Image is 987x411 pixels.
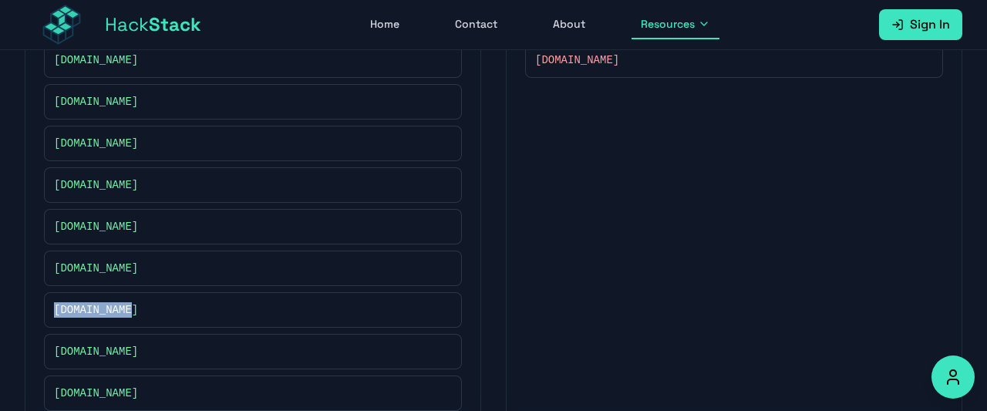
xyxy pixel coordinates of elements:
[54,219,138,234] span: [DOMAIN_NAME]
[641,16,695,32] span: Resources
[54,302,138,318] span: [DOMAIN_NAME]
[54,136,138,151] span: [DOMAIN_NAME]
[149,12,201,36] span: Stack
[54,177,138,193] span: [DOMAIN_NAME]
[632,10,719,39] button: Resources
[931,355,975,399] button: Accessibility Options
[910,15,950,34] span: Sign In
[54,386,138,401] span: [DOMAIN_NAME]
[54,52,138,68] span: [DOMAIN_NAME]
[879,9,962,40] a: Sign In
[54,94,138,109] span: [DOMAIN_NAME]
[535,52,619,68] span: [DOMAIN_NAME]
[544,10,595,39] a: About
[54,344,138,359] span: [DOMAIN_NAME]
[361,10,409,39] a: Home
[54,261,138,276] span: [DOMAIN_NAME]
[105,12,201,37] span: Hack
[446,10,507,39] a: Contact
